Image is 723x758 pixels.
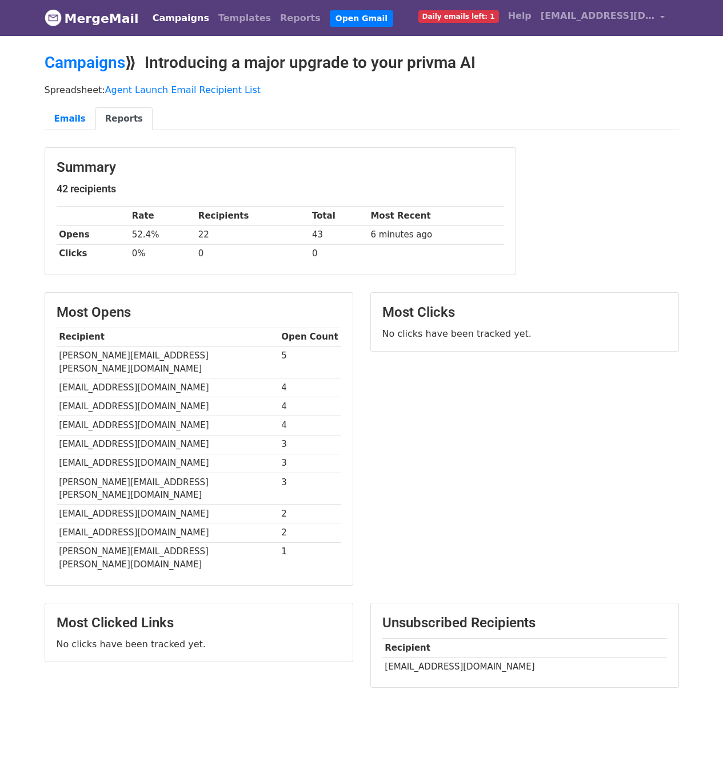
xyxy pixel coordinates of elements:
[214,7,275,30] a: Templates
[279,454,341,473] td: 3
[57,225,129,244] th: Opens
[57,505,279,523] td: [EMAIL_ADDRESS][DOMAIN_NAME]
[57,328,279,346] th: Recipient
[418,10,499,23] span: Daily emails left: 1
[57,244,129,263] th: Clicks
[57,159,504,176] h3: Summary
[309,225,368,244] td: 43
[129,207,195,225] th: Rate
[129,225,195,244] td: 52.4%
[330,10,393,27] a: Open Gmail
[195,244,309,263] td: 0
[57,615,341,631] h3: Most Clicked Links
[536,5,670,31] a: [EMAIL_ADDRESS][DOMAIN_NAME]
[279,378,341,397] td: 4
[368,225,504,244] td: 6 minutes ago
[57,183,504,195] h5: 42 recipients
[279,416,341,435] td: 4
[95,107,153,131] a: Reports
[382,657,667,676] td: [EMAIL_ADDRESS][DOMAIN_NAME]
[504,5,536,27] a: Help
[45,53,679,72] h2: ⟫ Introducing a major upgrade to your privma AI
[105,84,261,95] a: Agent Launch Email Recipient List
[309,207,368,225] th: Total
[279,542,341,574] td: 1
[45,53,125,72] a: Campaigns
[45,6,139,30] a: MergeMail
[195,207,309,225] th: Recipients
[45,9,62,26] img: MergeMail logo
[279,346,341,378] td: 5
[195,225,309,244] td: 22
[309,244,368,263] td: 0
[368,207,504,225] th: Most Recent
[279,505,341,523] td: 2
[57,435,279,454] td: [EMAIL_ADDRESS][DOMAIN_NAME]
[382,615,667,631] h3: Unsubscribed Recipients
[57,542,279,574] td: [PERSON_NAME][EMAIL_ADDRESS][PERSON_NAME][DOMAIN_NAME]
[279,328,341,346] th: Open Count
[275,7,325,30] a: Reports
[57,473,279,505] td: [PERSON_NAME][EMAIL_ADDRESS][PERSON_NAME][DOMAIN_NAME]
[57,346,279,378] td: [PERSON_NAME][EMAIL_ADDRESS][PERSON_NAME][DOMAIN_NAME]
[148,7,214,30] a: Campaigns
[45,84,679,96] p: Spreadsheet:
[414,5,504,27] a: Daily emails left: 1
[57,454,279,473] td: [EMAIL_ADDRESS][DOMAIN_NAME]
[382,304,667,321] h3: Most Clicks
[57,638,341,650] p: No clicks have been tracked yet.
[279,435,341,454] td: 3
[45,107,95,131] a: Emails
[279,397,341,416] td: 4
[57,304,341,321] h3: Most Opens
[382,638,667,657] th: Recipient
[541,9,655,23] span: [EMAIL_ADDRESS][DOMAIN_NAME]
[129,244,195,263] td: 0%
[382,328,667,340] p: No clicks have been tracked yet.
[279,523,341,542] td: 2
[57,397,279,416] td: [EMAIL_ADDRESS][DOMAIN_NAME]
[57,416,279,435] td: [EMAIL_ADDRESS][DOMAIN_NAME]
[57,523,279,542] td: [EMAIL_ADDRESS][DOMAIN_NAME]
[57,378,279,397] td: [EMAIL_ADDRESS][DOMAIN_NAME]
[279,473,341,505] td: 3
